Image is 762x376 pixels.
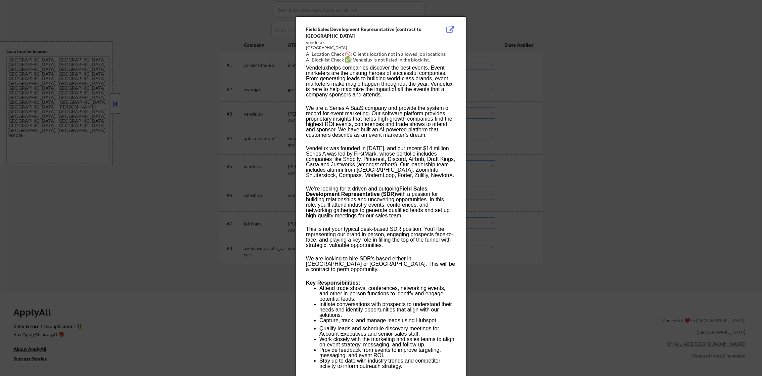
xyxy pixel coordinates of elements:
div: vendelux [306,39,422,46]
div: Field Sales Development Representative [contract to [GEOGRAPHIC_DATA]] [306,26,422,39]
p: This is not your typical desk-based SDR position. You’ll be representing our brand in person, eng... [306,226,456,248]
strong: Field Sales Development Representative (SDR) [306,186,428,197]
p: Provide feedback from events to improve targeting, messaging, and event ROI. [319,347,456,358]
p: Qualify leads and schedule discovery meetings for Account Executives and senior sales staff. [319,326,456,337]
p: Capture, track, and manage leads using Hubspot [319,318,456,326]
p: We are a Series A SaaS company and provide the system of record for event marketing. Our software... [306,106,456,138]
div: AI Blocklist Check ✅: Vendelux is not listed in the blocklist. [306,56,459,63]
div: AI Location Check 🚫: Client's location not in allowed job locations. [306,51,459,57]
p: helps companies discover the best events. Event marketers are the unsung heroes of successful com... [306,65,456,97]
p: Stay up to date with industry trends and competitor activity to inform outreach strategy. [319,358,456,369]
p: Initiate conversations with prospects to understand their needs and identify opportunities that a... [319,302,456,318]
p: Attend trade shows, conferences, networking events, and other in-person functions to identify and... [319,286,456,302]
a: Vendelux [306,65,328,71]
div: [GEOGRAPHIC_DATA] [306,45,422,51]
p: Vendelux was founded in [DATE], and our recent $14 million Series A was led by FirstMark, whose p... [306,146,456,178]
p: We are looking to hire SDR's based either in [GEOGRAPHIC_DATA] or [GEOGRAPHIC_DATA]. This will be... [306,256,456,272]
p: We’re looking for a driven and outgoing with a passion for building relationships and uncovering ... [306,186,456,218]
strong: Key Responsibilities: [306,280,360,286]
p: Work closely with the marketing and sales teams to align on event strategy, messaging, and follow... [319,337,456,347]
